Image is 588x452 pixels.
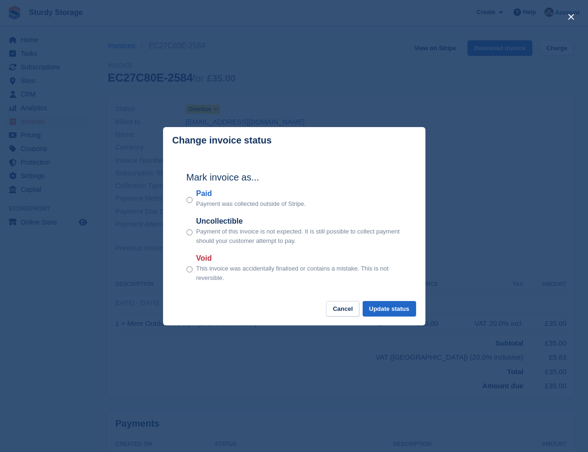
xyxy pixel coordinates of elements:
[186,170,402,184] h2: Mark invoice as...
[363,301,416,316] button: Update status
[196,188,306,199] label: Paid
[326,301,359,316] button: Cancel
[196,253,402,264] label: Void
[196,227,402,245] p: Payment of this invoice is not expected. It is still possible to collect payment should your cust...
[196,199,306,209] p: Payment was collected outside of Stripe.
[172,135,272,146] p: Change invoice status
[196,264,402,282] p: This invoice was accidentally finalised or contains a mistake. This is not reversible.
[564,9,579,24] button: close
[196,216,402,227] label: Uncollectible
